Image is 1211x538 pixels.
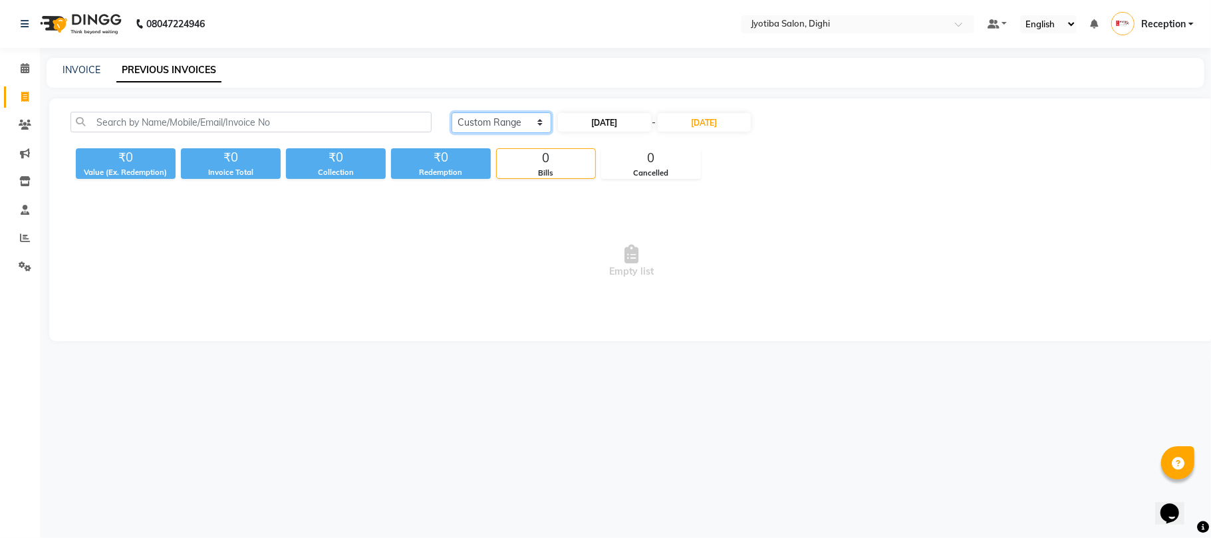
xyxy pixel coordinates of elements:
[391,148,491,167] div: ₹0
[181,148,281,167] div: ₹0
[1141,17,1186,31] span: Reception
[70,195,1193,328] span: Empty list
[116,59,221,82] a: PREVIOUS INVOICES
[34,5,125,43] img: logo
[1111,12,1135,35] img: Reception
[146,5,205,43] b: 08047224946
[76,167,176,178] div: Value (Ex. Redemption)
[70,112,432,132] input: Search by Name/Mobile/Email/Invoice No
[63,64,100,76] a: INVOICE
[1155,485,1198,525] iframe: chat widget
[602,168,700,179] div: Cancelled
[658,113,751,132] input: End Date
[181,167,281,178] div: Invoice Total
[391,167,491,178] div: Redemption
[76,148,176,167] div: ₹0
[497,149,595,168] div: 0
[286,148,386,167] div: ₹0
[286,167,386,178] div: Collection
[558,113,651,132] input: Start Date
[497,168,595,179] div: Bills
[652,116,656,130] span: -
[602,149,700,168] div: 0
